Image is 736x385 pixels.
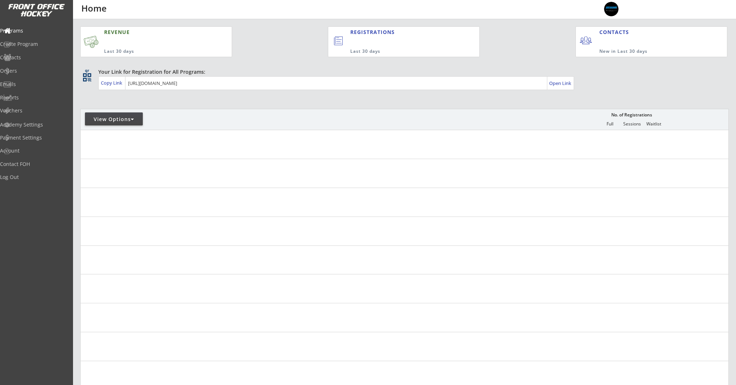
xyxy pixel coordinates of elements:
[104,48,197,55] div: Last 30 days
[82,72,93,83] button: qr_code
[85,116,143,123] div: View Options
[643,121,664,127] div: Waitlist
[82,68,91,73] div: qr
[609,112,654,117] div: No. of Registrations
[621,121,643,127] div: Sessions
[350,48,450,55] div: Last 30 days
[599,29,632,36] div: CONTACTS
[599,121,621,127] div: Full
[98,68,706,76] div: Your Link for Registration for All Programs:
[549,80,572,86] div: Open Link
[101,80,124,86] div: Copy Link
[350,29,446,36] div: REGISTRATIONS
[549,78,572,88] a: Open Link
[104,29,197,36] div: REVENUE
[599,48,693,55] div: New in Last 30 days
